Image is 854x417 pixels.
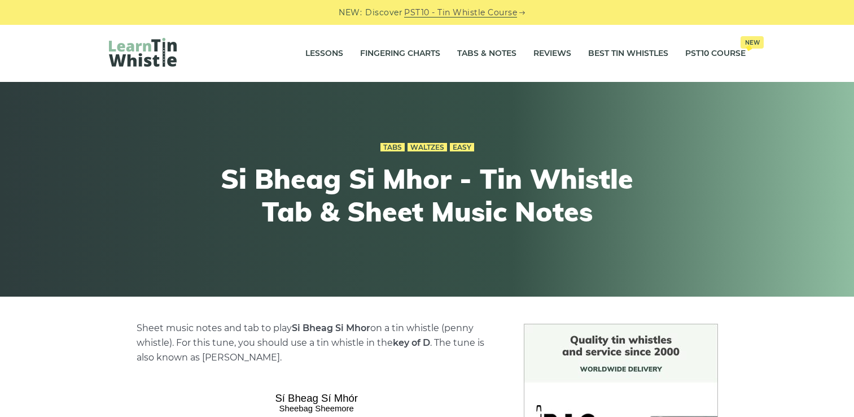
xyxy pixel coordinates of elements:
a: Tabs [380,143,405,152]
span: New [741,36,764,49]
h1: Si­ Bheag Si­ Mhor - Tin Whistle Tab & Sheet Music Notes [220,163,635,228]
strong: Si Bheag Si­ Mhor [292,323,370,333]
a: Best Tin Whistles [588,40,668,68]
a: Waltzes [408,143,447,152]
a: Tabs & Notes [457,40,516,68]
a: Reviews [533,40,571,68]
strong: key of D [393,337,430,348]
p: Sheet music notes and tab to play on a tin whistle (penny whistle). For this tune, you should use... [137,321,497,365]
img: LearnTinWhistle.com [109,38,177,67]
a: Easy [450,143,474,152]
a: PST10 CourseNew [685,40,746,68]
a: Lessons [305,40,343,68]
a: Fingering Charts [360,40,440,68]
